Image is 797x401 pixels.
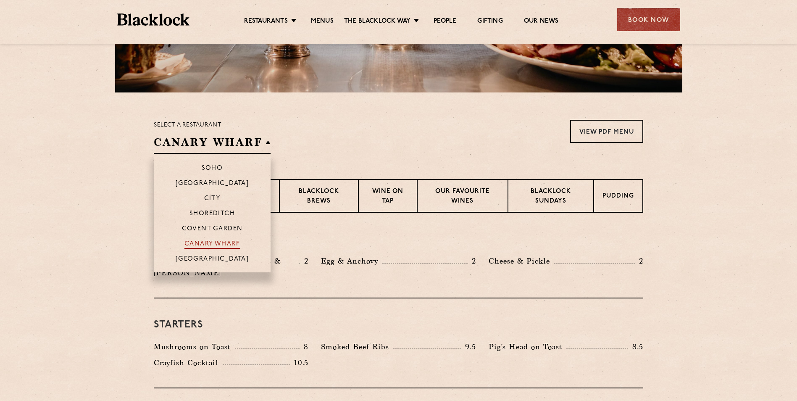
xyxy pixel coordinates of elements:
[154,357,223,369] p: Crayfish Cocktail
[321,255,382,267] p: Egg & Anchovy
[628,341,643,352] p: 8.5
[300,341,308,352] p: 8
[524,17,559,26] a: Our News
[311,17,334,26] a: Menus
[117,13,190,26] img: BL_Textured_Logo-footer-cropped.svg
[154,135,271,154] h2: Canary Wharf
[189,210,235,219] p: Shoreditch
[154,341,235,353] p: Mushrooms on Toast
[244,17,288,26] a: Restaurants
[154,234,643,245] h3: Pre Chop Bites
[468,256,476,266] p: 2
[570,120,643,143] a: View PDF Menu
[176,256,249,264] p: [GEOGRAPHIC_DATA]
[182,225,243,234] p: Covent Garden
[461,341,476,352] p: 9.5
[602,192,634,202] p: Pudding
[202,165,223,173] p: Soho
[154,120,271,131] p: Select a restaurant
[321,341,393,353] p: Smoked Beef Ribs
[517,187,585,207] p: Blacklock Sundays
[489,341,566,353] p: Pig's Head on Toast
[176,180,249,188] p: [GEOGRAPHIC_DATA]
[426,187,499,207] p: Our favourite wines
[434,17,456,26] a: People
[184,240,240,249] p: Canary Wharf
[635,256,643,266] p: 2
[489,255,554,267] p: Cheese & Pickle
[367,187,408,207] p: Wine on Tap
[344,17,410,26] a: The Blacklock Way
[288,187,350,207] p: Blacklock Brews
[300,256,308,266] p: 2
[290,357,308,368] p: 10.5
[617,8,680,31] div: Book Now
[204,195,221,203] p: City
[477,17,502,26] a: Gifting
[154,319,643,330] h3: Starters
